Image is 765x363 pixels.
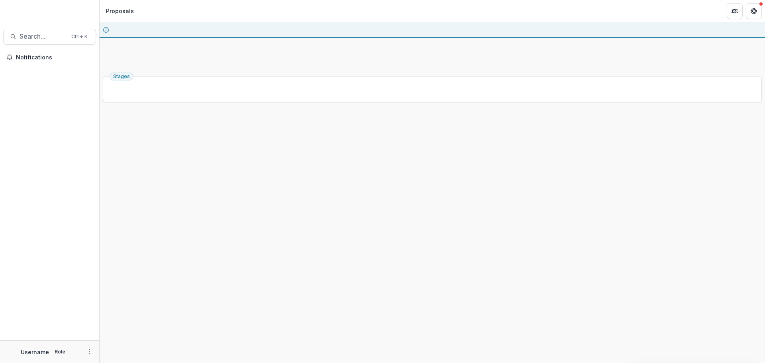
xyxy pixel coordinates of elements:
button: More [85,347,94,357]
span: Notifications [16,54,93,61]
nav: breadcrumb [103,5,137,17]
div: Proposals [106,7,134,15]
button: Notifications [3,51,96,64]
span: Search... [20,33,67,40]
p: Username [21,348,49,356]
p: Role [52,348,68,355]
button: Get Help [746,3,762,19]
div: Ctrl + K [70,32,89,41]
button: Search... [3,29,96,45]
button: Partners [727,3,743,19]
span: Stages [113,74,130,79]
